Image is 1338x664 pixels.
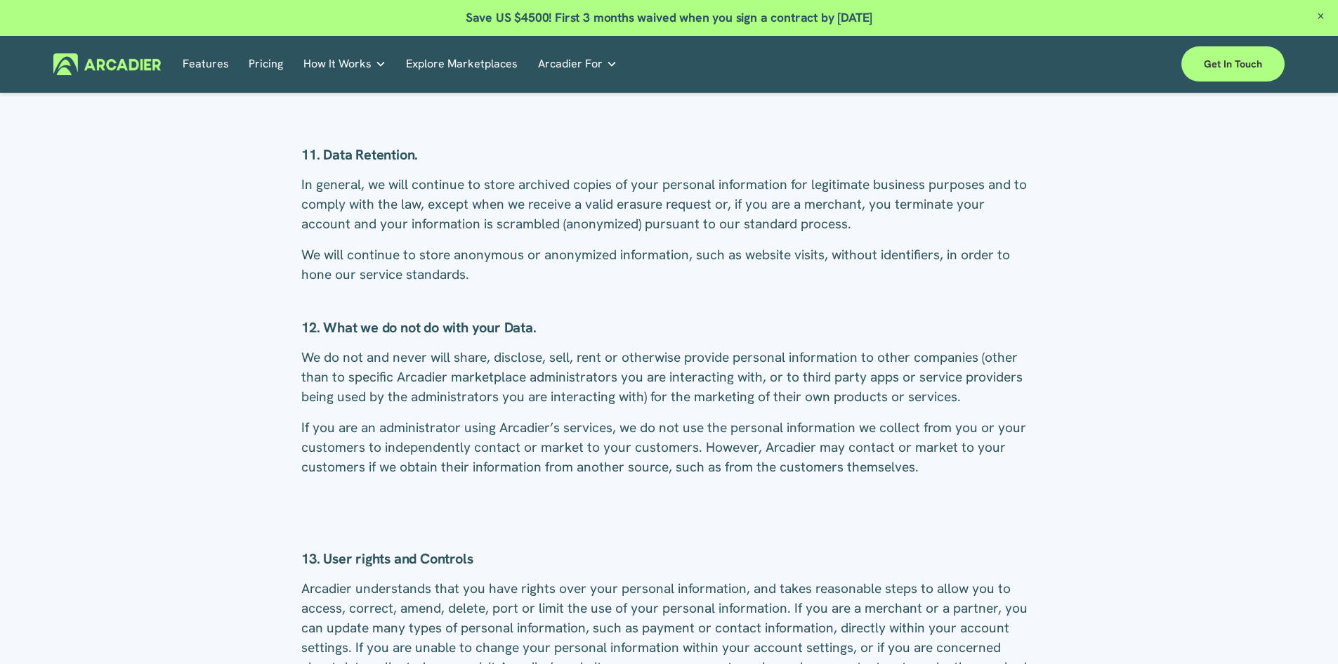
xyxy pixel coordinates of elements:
[301,318,537,337] strong: 12. What we do not do with your Data.
[249,53,283,75] a: Pricing
[1181,46,1285,82] a: Get in touch
[406,53,518,75] a: Explore Marketplaces
[301,549,473,568] strong: 13. User rights and Controls
[301,145,418,164] strong: 11. Data Retention.
[301,418,1037,477] p: If you are an administrator using Arcadier’s services, we do not use the personal information we ...
[303,53,386,75] a: folder dropdown
[301,245,1037,285] p: We will continue to store anonymous or anonymized information, such as website visits, without id...
[301,175,1037,234] p: In general, we will continue to store archived copies of your personal information for legitimate...
[1268,597,1338,664] iframe: Chat Widget
[183,53,229,75] a: Features
[538,54,603,74] span: Arcadier For
[301,348,1037,407] p: We do not and never will share, disclose, sell, rent or otherwise provide personal information to...
[538,53,617,75] a: folder dropdown
[53,53,161,75] img: Arcadier
[303,54,372,74] span: How It Works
